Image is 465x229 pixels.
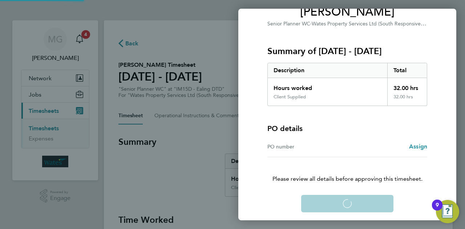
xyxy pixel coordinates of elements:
[267,123,303,134] h4: PO details
[310,21,312,27] span: ·
[267,63,427,106] div: Summary of 23 - 29 Aug 2025
[387,63,427,78] div: Total
[268,63,387,78] div: Description
[387,94,427,106] div: 32.00 hrs
[436,200,459,223] button: Open Resource Center, 9 new notifications
[436,205,439,214] div: 9
[267,5,427,19] span: [PERSON_NAME]
[274,94,306,100] div: Client Supplied
[267,21,310,27] span: Senior Planner WC
[267,142,347,151] div: PO number
[312,20,453,27] span: Wates Property Services Ltd (South Responsive Maintenance)
[267,45,427,57] h3: Summary of [DATE] - [DATE]
[387,78,427,94] div: 32.00 hrs
[259,157,436,183] p: Please review all details before approving this timesheet.
[409,142,427,151] a: Assign
[409,143,427,150] span: Assign
[268,78,387,94] div: Hours worked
